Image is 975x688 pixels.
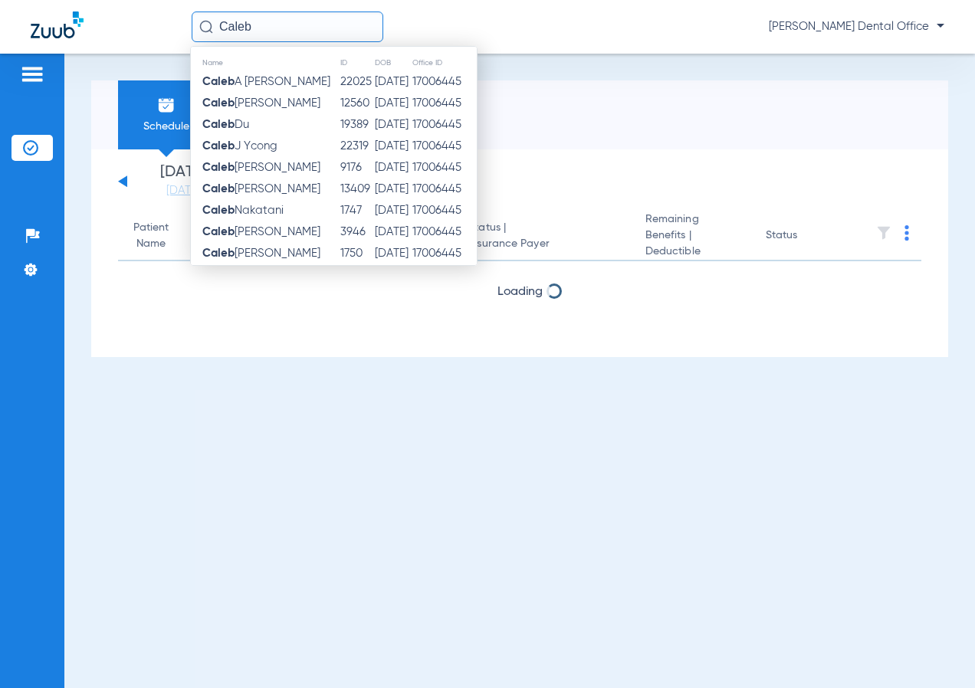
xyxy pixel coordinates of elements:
[645,244,741,260] span: Deductible
[374,243,412,264] td: [DATE]
[340,221,375,243] td: 3946
[192,11,383,42] input: Search for patients
[20,65,44,84] img: hamburger-icon
[199,20,213,34] img: Search Icon
[157,96,176,114] img: Schedule
[202,162,235,173] strong: Caleb
[31,11,84,38] img: Zuub Logo
[202,226,320,238] span: [PERSON_NAME]
[374,200,412,221] td: [DATE]
[202,76,330,87] span: A [PERSON_NAME]
[202,162,320,173] span: [PERSON_NAME]
[374,221,412,243] td: [DATE]
[412,93,477,114] td: 17006445
[412,200,477,221] td: 17006445
[412,221,477,243] td: 17006445
[202,205,284,216] span: Nakatani
[340,179,375,200] td: 13409
[202,247,235,259] strong: Caleb
[468,236,621,252] span: Insurance Payer
[202,76,235,87] strong: Caleb
[202,140,277,152] span: J Ycong
[340,136,375,157] td: 22319
[340,93,375,114] td: 12560
[374,264,412,286] td: [DATE]
[412,179,477,200] td: 17006445
[202,97,235,109] strong: Caleb
[412,243,477,264] td: 17006445
[753,211,857,261] th: Status
[412,54,477,71] th: Office ID
[412,157,477,179] td: 17006445
[202,97,320,109] span: [PERSON_NAME]
[633,211,753,261] th: Remaining Benefits |
[137,183,229,198] a: [DATE]
[202,226,235,238] strong: Caleb
[340,264,375,286] td: 18580
[412,264,477,286] td: 17006445
[130,220,185,252] div: Patient Name
[898,614,975,688] iframe: Chat Widget
[340,71,375,93] td: 22025
[340,157,375,179] td: 9176
[374,157,412,179] td: [DATE]
[191,54,340,71] th: Name
[497,326,543,339] span: Loading
[340,114,375,136] td: 19389
[497,286,543,298] span: Loading
[340,54,375,71] th: ID
[202,205,235,216] strong: Caleb
[412,71,477,93] td: 17006445
[412,114,477,136] td: 17006445
[374,54,412,71] th: DOB
[769,19,944,34] span: [PERSON_NAME] Dental Office
[374,71,412,93] td: [DATE]
[904,225,909,241] img: group-dot-blue.svg
[412,136,477,157] td: 17006445
[374,136,412,157] td: [DATE]
[456,211,633,261] th: Status |
[202,247,320,259] span: [PERSON_NAME]
[130,220,172,252] div: Patient Name
[340,200,375,221] td: 1747
[876,225,891,241] img: filter.svg
[374,93,412,114] td: [DATE]
[374,179,412,200] td: [DATE]
[130,119,202,134] span: Schedule
[137,165,229,198] li: [DATE]
[202,140,235,152] strong: Caleb
[202,119,249,130] span: Du
[374,114,412,136] td: [DATE]
[340,243,375,264] td: 1750
[202,183,235,195] strong: Caleb
[202,183,320,195] span: [PERSON_NAME]
[202,119,235,130] strong: Caleb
